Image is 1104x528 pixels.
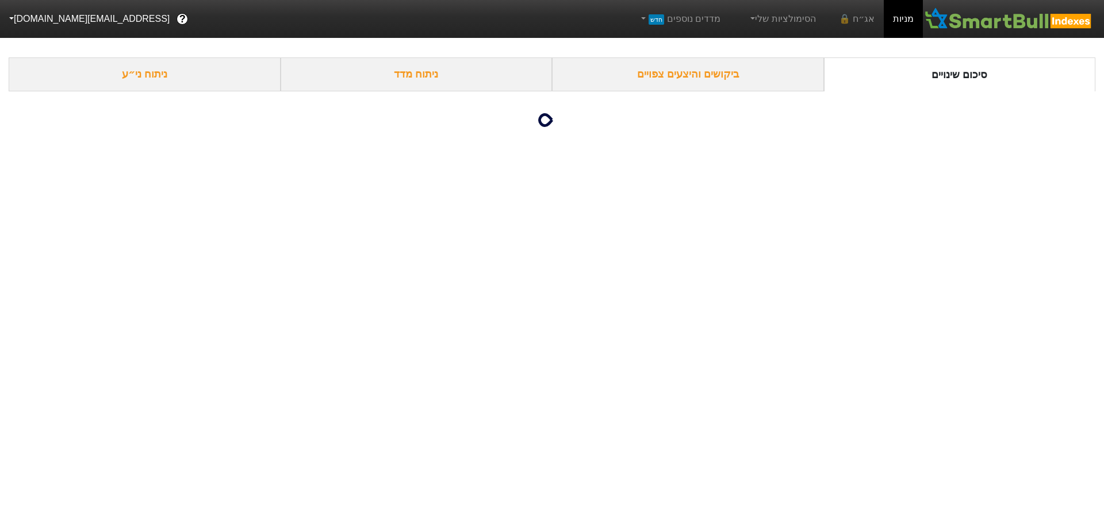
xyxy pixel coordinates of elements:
span: ? [179,11,186,27]
div: סיכום שינויים [824,57,1096,91]
div: ביקושים והיצעים צפויים [552,57,824,91]
img: loading... [538,106,566,134]
a: מדדים נוספיםחדש [634,7,725,30]
a: הסימולציות שלי [743,7,821,30]
span: חדש [649,14,664,25]
img: SmartBull [923,7,1095,30]
div: ניתוח מדד [281,57,553,91]
div: ניתוח ני״ע [9,57,281,91]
